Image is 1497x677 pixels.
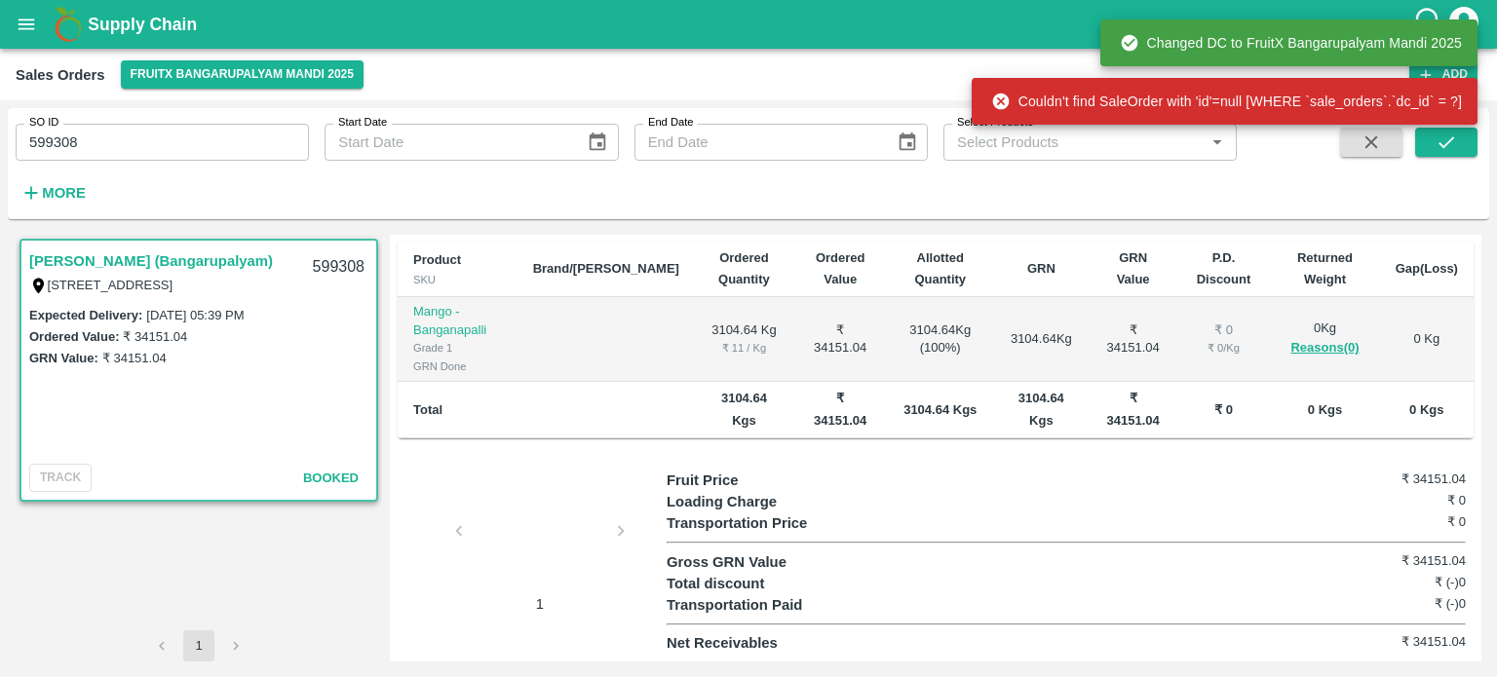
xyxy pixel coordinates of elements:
img: logo [49,5,88,44]
b: Brand/[PERSON_NAME] [533,261,679,276]
div: Couldn't find SaleOrder with 'id'=null [WHERE `sale_orders`.`dc_id` = ?] [991,84,1462,119]
label: [DATE] 05:39 PM [146,308,244,322]
b: 3104.64 Kgs [721,391,767,427]
input: Enter SO ID [16,124,309,161]
div: SKU [413,271,502,288]
b: 3104.64 Kgs [903,402,977,417]
div: account of current user [1446,4,1481,45]
nav: pagination navigation [143,630,254,661]
div: ₹ 11 / Kg [710,339,778,357]
button: open drawer [4,2,49,47]
h6: ₹ 34151.04 [1332,470,1466,489]
b: Ordered Value [816,250,865,286]
div: GRN Done [413,357,502,375]
button: Select DC [121,60,364,89]
div: ₹ 0 [1193,321,1255,340]
button: Choose date [579,124,616,161]
b: Allotted Quantity [914,250,966,286]
h6: ₹ 0 [1332,491,1466,510]
span: Booked [303,470,359,485]
div: 599308 [301,244,376,290]
p: Total discount [667,573,866,594]
p: Mango - Banganapalli [413,303,502,339]
div: 3104.64 Kg [1009,330,1074,349]
b: 0 Kgs [1409,402,1443,417]
label: Select Products [957,115,1033,131]
button: More [16,176,91,209]
a: Supply Chain [88,11,1412,38]
p: Gross GRN Value [667,551,866,573]
label: GRN Value: [29,351,98,365]
b: GRN [1027,261,1056,276]
b: ₹ 34151.04 [1106,391,1159,427]
td: ₹ 34151.04 [1090,297,1177,382]
label: ₹ 34151.04 [123,329,187,344]
b: GRN Value [1117,250,1150,286]
label: End Date [648,115,693,131]
b: 3104.64 Kgs [1018,391,1064,427]
td: 3104.64 Kg [695,297,793,382]
p: Fruit Price [667,470,866,491]
div: ₹ 0 / Kg [1193,339,1255,357]
p: Loading Charge [667,491,866,512]
p: Transportation Price [667,512,866,534]
b: ₹ 0 [1214,402,1233,417]
label: Expected Delivery : [29,308,142,322]
b: P.D. Discount [1197,250,1251,286]
div: 0 Kg [1286,320,1363,359]
b: Ordered Quantity [718,250,770,286]
h6: ₹ (-)0 [1332,573,1466,592]
button: Reasons(0) [1286,337,1363,359]
label: Start Date [338,115,387,131]
h6: ₹ 0 [1332,512,1466,532]
b: Gap(Loss) [1396,261,1458,276]
h6: ₹ 34151.04 [1332,632,1466,652]
input: Start Date [325,124,571,161]
label: SO ID [29,115,58,131]
div: Changed DC to FruitX Bangarupalyam Mandi 2025 [1120,25,1462,60]
h6: ₹ (-)0 [1332,594,1466,614]
h6: ₹ 34151.04 [1332,551,1466,571]
strong: More [42,185,86,201]
div: customer-support [1412,7,1446,42]
label: [STREET_ADDRESS] [48,278,173,292]
label: ₹ 34151.04 [102,351,167,365]
p: Net Receivables [667,632,866,654]
b: ₹ 34151.04 [814,391,866,427]
b: Returned Weight [1297,250,1353,286]
label: Ordered Value: [29,329,119,344]
b: 0 Kgs [1308,402,1342,417]
p: 1 [467,593,613,615]
p: Transportation Paid [667,594,866,616]
td: 0 Kg [1380,297,1474,382]
td: ₹ 34151.04 [793,297,887,382]
b: Total [413,402,442,417]
div: 3104.64 Kg ( 100 %) [902,321,978,357]
div: Grade 1 [413,339,502,357]
input: Select Products [949,130,1199,155]
button: Open [1205,130,1230,155]
button: Choose date [889,124,926,161]
div: Sales Orders [16,62,105,88]
b: Supply Chain [88,15,197,34]
a: [PERSON_NAME] (Bangarupalyam) [29,248,273,274]
input: End Date [634,124,881,161]
b: Product [413,252,461,267]
button: page 1 [183,630,214,661]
